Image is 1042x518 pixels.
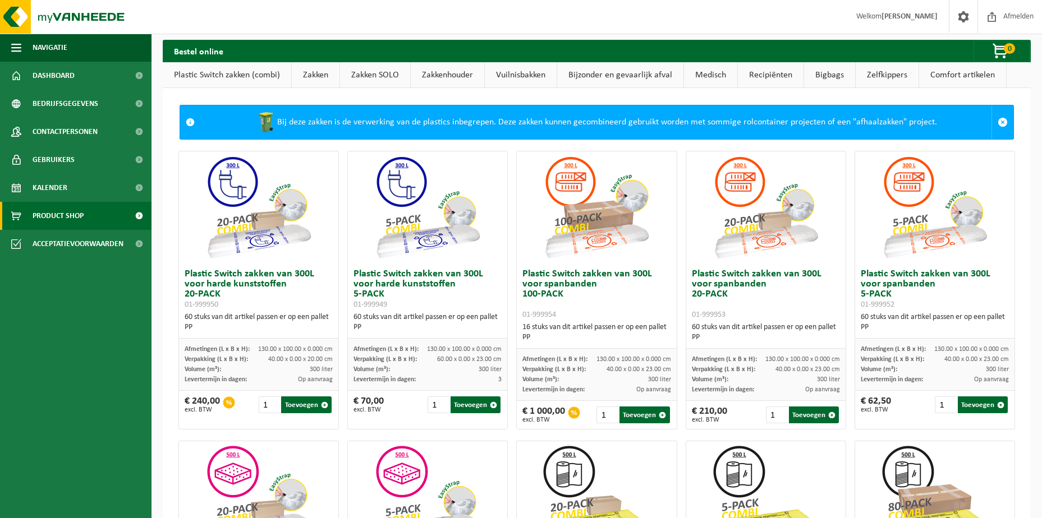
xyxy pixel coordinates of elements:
span: Op aanvraag [974,376,1009,383]
img: 01-999953 [710,151,822,263]
div: PP [354,322,502,332]
input: 1 [935,396,957,413]
span: Levertermijn in dagen: [692,386,754,393]
span: 300 liter [986,366,1009,373]
button: Toevoegen [619,406,669,423]
a: Vuilnisbakken [485,62,557,88]
span: 130.00 x 100.00 x 0.000 cm [765,356,840,363]
span: Volume (m³): [861,366,897,373]
span: Afmetingen (L x B x H): [522,356,587,363]
span: 01-999950 [185,300,218,309]
span: 40.00 x 0.00 x 23.00 cm [775,366,840,373]
div: € 240,00 [185,396,220,413]
span: excl. BTW [522,417,565,423]
input: 1 [428,396,449,413]
span: 01-999952 [861,300,894,309]
span: Volume (m³): [692,376,728,383]
span: Afmetingen (L x B x H): [861,346,926,353]
a: Zakkenhouder [411,62,484,88]
a: Zakken [292,62,339,88]
span: 130.00 x 100.00 x 0.000 cm [258,346,333,353]
span: 130.00 x 100.00 x 0.000 cm [596,356,671,363]
button: 0 [974,40,1030,62]
h3: Plastic Switch zakken van 300L voor spanbanden 5-PACK [861,269,1009,309]
span: Gebruikers [33,146,75,174]
div: PP [861,322,1009,332]
span: Bedrijfsgegevens [33,90,98,118]
div: € 210,00 [692,406,727,423]
img: 01-999954 [540,151,653,263]
a: Comfort artikelen [919,62,1006,88]
div: 60 stuks van dit artikel passen er op een pallet [185,312,333,332]
span: Verpakking (L x B x H): [522,366,586,373]
span: Op aanvraag [805,386,840,393]
span: Kalender [33,174,67,202]
a: Bigbags [804,62,855,88]
img: 01-999950 [203,151,315,263]
span: Op aanvraag [298,376,333,383]
img: WB-0240-HPE-GN-50.png [255,111,277,133]
span: Levertermijn in dagen: [185,376,247,383]
span: Navigatie [33,34,67,62]
button: Toevoegen [281,396,331,413]
img: 01-999952 [879,151,991,263]
span: 60.00 x 0.00 x 23.00 cm [437,356,502,363]
strong: [PERSON_NAME] [882,12,938,21]
span: Verpakking (L x B x H): [185,356,248,363]
span: Volume (m³): [185,366,221,373]
span: 40.00 x 0.00 x 23.00 cm [944,356,1009,363]
button: Toevoegen [451,396,501,413]
div: PP [185,322,333,332]
button: Toevoegen [789,406,839,423]
span: Verpakking (L x B x H): [692,366,755,373]
span: 300 liter [479,366,502,373]
div: PP [522,332,671,343]
div: 60 stuks van dit artikel passen er op een pallet [861,312,1009,332]
div: 60 stuks van dit artikel passen er op een pallet [354,312,502,332]
div: € 1 000,00 [522,406,565,423]
span: Op aanvraag [636,386,671,393]
a: Medisch [684,62,737,88]
span: Levertermijn in dagen: [861,376,923,383]
span: Contactpersonen [33,118,98,146]
h3: Plastic Switch zakken van 300L voor harde kunststoffen 20-PACK [185,269,333,309]
span: Product Shop [33,202,84,230]
span: 40.00 x 0.00 x 20.00 cm [268,356,333,363]
span: 300 liter [648,376,671,383]
span: 01-999953 [692,311,726,319]
input: 1 [259,396,281,413]
h3: Plastic Switch zakken van 300L voor harde kunststoffen 5-PACK [354,269,502,309]
span: Afmetingen (L x B x H): [185,346,250,353]
span: 130.00 x 100.00 x 0.000 cm [427,346,502,353]
a: Zakken SOLO [340,62,410,88]
input: 1 [596,406,618,423]
a: Zelfkippers [856,62,919,88]
span: Verpakking (L x B x H): [861,356,924,363]
div: € 62,50 [861,396,891,413]
h3: Plastic Switch zakken van 300L voor spanbanden 100-PACK [522,269,671,320]
input: 1 [766,406,788,423]
img: 01-999949 [371,151,484,263]
div: PP [692,332,840,343]
a: Bijzonder en gevaarlijk afval [557,62,683,88]
div: 16 stuks van dit artikel passen er op een pallet [522,322,671,343]
span: excl. BTW [185,406,220,413]
span: Dashboard [33,62,75,90]
span: 40.00 x 0.00 x 23.00 cm [607,366,671,373]
span: Levertermijn in dagen: [522,386,585,393]
span: excl. BTW [692,417,727,423]
span: excl. BTW [861,406,891,413]
span: 0 [1004,43,1015,54]
h2: Bestel online [163,40,235,62]
span: 3 [498,376,502,383]
span: Volume (m³): [354,366,390,373]
div: 60 stuks van dit artikel passen er op een pallet [692,322,840,343]
div: € 70,00 [354,396,384,413]
span: 130.00 x 100.00 x 0.000 cm [934,346,1009,353]
span: 01-999954 [522,311,556,319]
span: excl. BTW [354,406,384,413]
span: Levertermijn in dagen: [354,376,416,383]
h3: Plastic Switch zakken van 300L voor spanbanden 20-PACK [692,269,840,320]
span: Volume (m³): [522,376,559,383]
span: 300 liter [817,376,840,383]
